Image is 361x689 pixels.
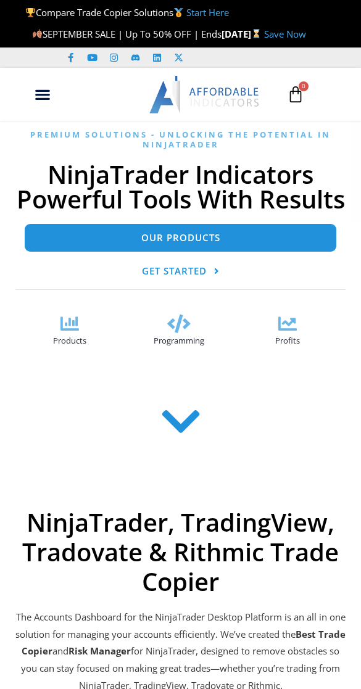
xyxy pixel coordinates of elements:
h2: NinjaTrader, TradingView, Tradovate & Rithmic Trade Copier [15,508,346,596]
strong: Risk Manager [68,645,131,657]
span: Get Started [142,266,207,276]
strong: [DATE] [222,28,264,40]
a: Save Now [264,28,306,40]
img: ⌛ [252,29,261,38]
span: Compare Trade Copier Solutions [25,6,229,19]
a: Start Here [186,6,229,19]
div: Menu Toggle [24,83,60,107]
span: Profits [275,335,300,346]
img: LogoAI | Affordable Indicators – NinjaTrader [149,76,260,113]
span: 0 [299,81,309,91]
span: Our Products [141,233,220,242]
h1: NinjaTrader Indicators Powerful Tools With Results [15,162,346,212]
img: 🏆 [26,8,35,17]
span: Products [53,335,86,346]
img: 🍂 [33,29,42,38]
a: 0 [268,76,323,112]
img: 🥇 [174,8,183,17]
a: Our Products [25,224,336,252]
a: Get Started [142,258,220,286]
span: SEPTEMBER SALE | Up To 50% OFF | Ends [32,28,222,40]
h6: Premium Solutions - Unlocking the Potential in NinjaTrader [15,130,346,150]
span: Programming [154,335,204,346]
